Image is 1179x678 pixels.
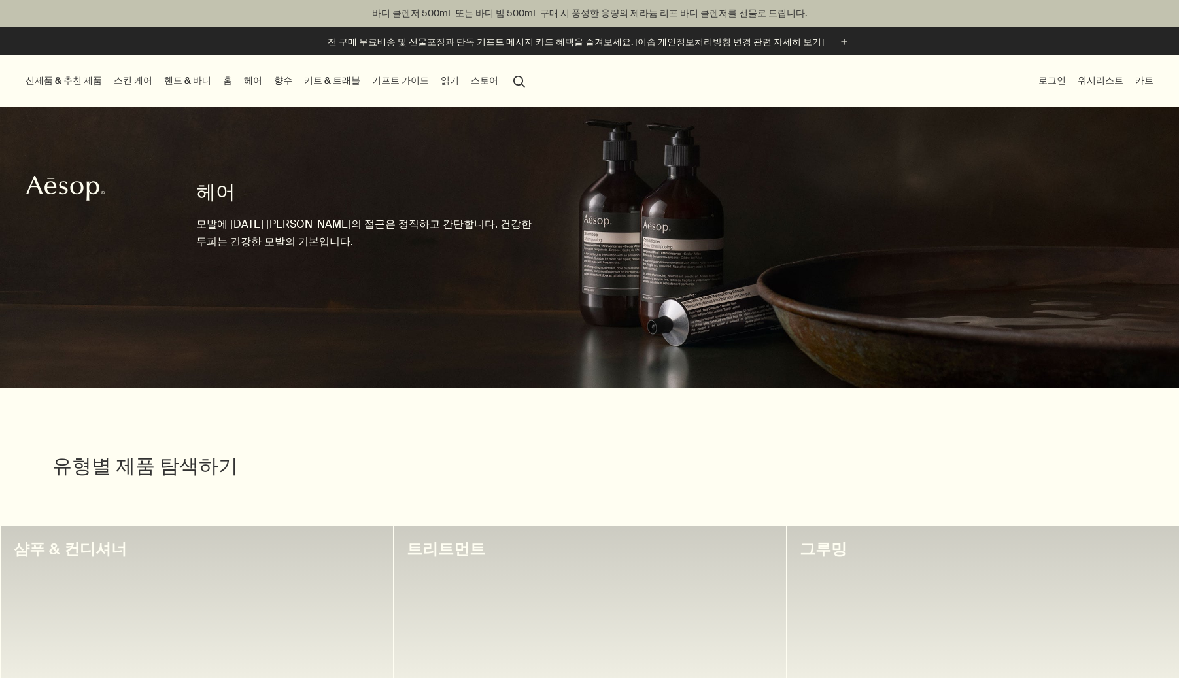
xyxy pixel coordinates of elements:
svg: Aesop [26,175,105,201]
button: 카트 [1133,72,1156,90]
a: 스킨 케어 [111,72,155,90]
h3: 샴푸 & 컨디셔너 [14,539,380,560]
nav: supplementary [1036,55,1156,107]
button: 로그인 [1036,72,1068,90]
button: 스토어 [468,72,501,90]
p: 모발에 [DATE] [PERSON_NAME]의 접근은 정직하고 간단합니다. 건강한 두피는 건강한 모발의 기본입니다. [196,215,537,250]
h3: 트리트먼트 [407,539,773,560]
h2: 유형별 제품 탐색하기 [52,453,411,479]
h3: 그루밍 [800,539,1166,560]
h1: 헤어 [196,179,537,205]
a: 홈 [220,72,235,90]
p: 바디 클렌저 500mL 또는 바디 밤 500mL 구매 시 풍성한 용량의 제라늄 리프 바디 클렌저를 선물로 드립니다. [13,7,1166,20]
a: 향수 [271,72,295,90]
a: 키트 & 트래블 [301,72,363,90]
a: Aesop [23,172,108,208]
button: 신제품 & 추천 제품 [23,72,105,90]
a: 헤어 [241,72,265,90]
a: 핸드 & 바디 [162,72,214,90]
a: 읽기 [438,72,462,90]
p: 전 구매 무료배송 및 선물포장과 단독 기프트 메시지 카드 혜택을 즐겨보세요. [이솝 개인정보처리방침 변경 관련 자세히 보기] [328,35,824,49]
a: 기프트 가이드 [369,72,432,90]
button: 전 구매 무료배송 및 선물포장과 단독 기프트 메시지 카드 혜택을 즐겨보세요. [이솝 개인정보처리방침 변경 관련 자세히 보기] [328,35,851,50]
a: 위시리스트 [1075,72,1126,90]
nav: primary [23,55,531,107]
button: 검색창 열기 [507,68,531,93]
